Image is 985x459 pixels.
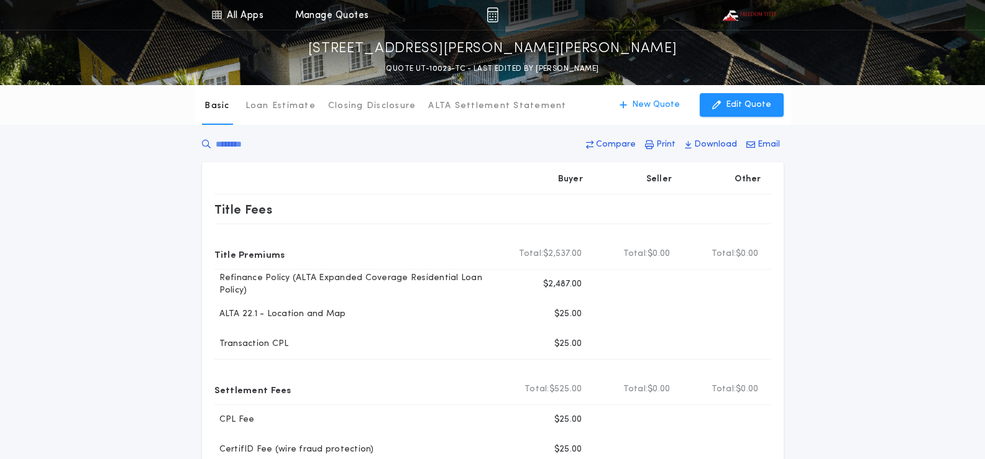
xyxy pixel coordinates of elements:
[720,9,776,21] img: vs-icon
[623,383,648,396] b: Total:
[596,139,636,151] p: Compare
[214,199,273,219] p: Title Fees
[712,248,736,260] b: Total:
[554,338,582,350] p: $25.00
[648,248,670,260] span: $0.00
[214,308,346,320] p: ALTA 22.1 - Location and Map
[554,443,582,456] p: $25.00
[487,7,498,22] img: img
[758,139,780,151] p: Email
[204,100,229,112] p: Basic
[607,93,692,117] button: New Quote
[681,134,741,156] button: Download
[245,100,316,112] p: Loan Estimate
[386,63,598,75] p: QUOTE UT-10023-TC - LAST EDITED BY [PERSON_NAME]
[549,383,582,396] span: $525.00
[328,100,416,112] p: Closing Disclosure
[428,100,566,112] p: ALTA Settlement Statement
[735,173,761,186] p: Other
[554,308,582,320] p: $25.00
[726,99,771,111] p: Edit Quote
[554,414,582,426] p: $25.00
[712,383,736,396] b: Total:
[736,248,758,260] span: $0.00
[700,93,784,117] button: Edit Quote
[632,99,680,111] p: New Quote
[214,272,504,297] p: Refinance Policy (ALTA Expanded Coverage Residential Loan Policy)
[525,383,549,396] b: Total:
[641,134,679,156] button: Print
[623,248,648,260] b: Total:
[543,278,582,291] p: $2,487.00
[519,248,544,260] b: Total:
[308,39,677,59] p: [STREET_ADDRESS][PERSON_NAME][PERSON_NAME]
[743,134,784,156] button: Email
[656,139,676,151] p: Print
[736,383,758,396] span: $0.00
[214,414,255,426] p: CPL Fee
[558,173,583,186] p: Buyer
[648,383,670,396] span: $0.00
[543,248,582,260] span: $2,537.00
[646,173,672,186] p: Seller
[214,244,285,264] p: Title Premiums
[214,443,374,456] p: CertifID Fee (wire fraud protection)
[582,134,639,156] button: Compare
[214,379,291,399] p: Settlement Fees
[214,338,289,350] p: Transaction CPL
[694,139,737,151] p: Download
